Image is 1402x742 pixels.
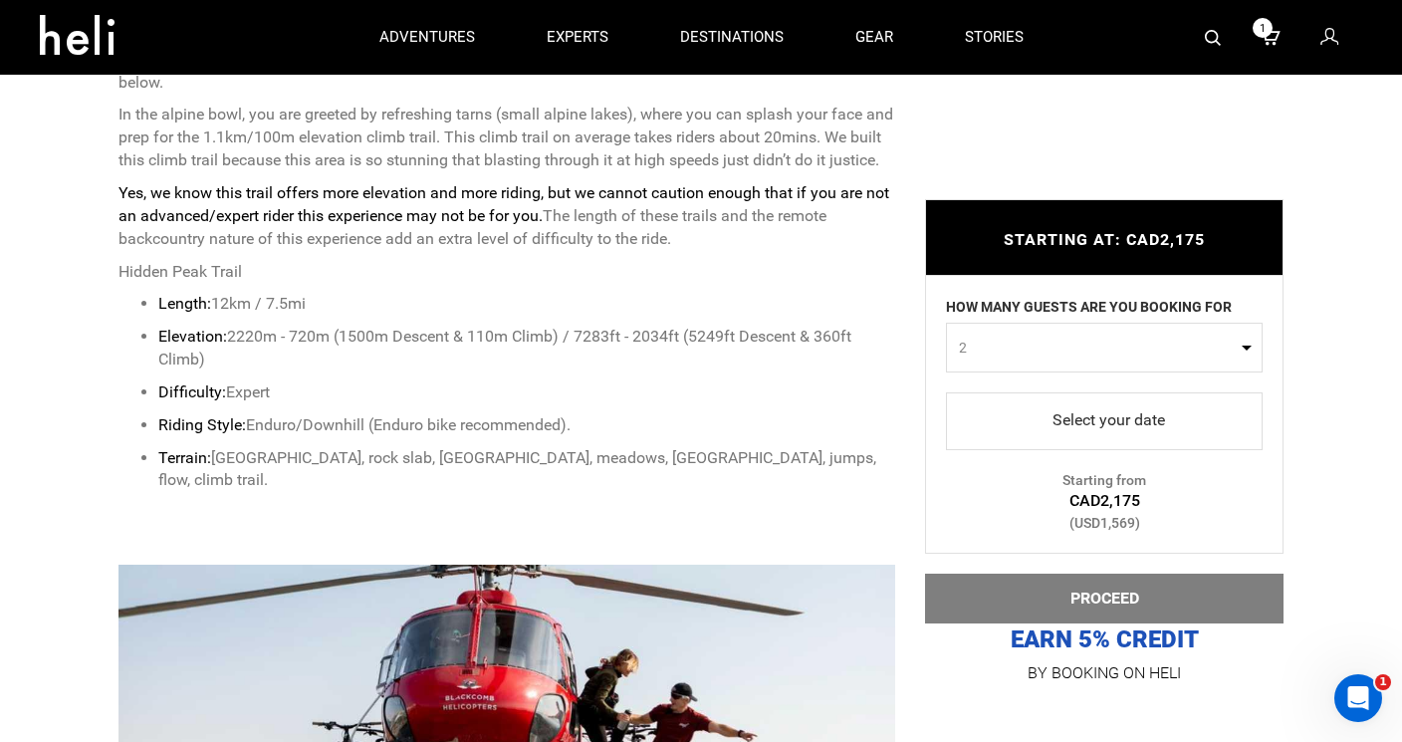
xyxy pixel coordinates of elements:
iframe: Intercom live chat [1334,674,1382,722]
span: STARTING AT: CAD2,175 [1004,231,1205,250]
p: The length of these trails and the remote backcountry nature of this experience add an extra leve... [118,182,895,251]
div: (USD1,569) [926,513,1283,533]
p: Enduro/Downhill (Enduro bike recommended). [158,414,895,437]
strong: Yes, we know this trail offers more elevation and more riding, but we cannot caution enough that ... [118,183,889,225]
p: adventures [379,27,475,48]
strong: Length: [158,294,211,313]
p: experts [547,27,608,48]
strong: Elevation: [158,327,227,346]
span: 2 [959,338,1237,358]
strong: Terrain: [158,448,211,467]
label: HOW MANY GUESTS ARE YOU BOOKING FOR [946,297,1232,323]
p: In the alpine bowl, you are greeted by refreshing tarns (small alpine lakes), where you can splas... [118,104,895,172]
strong: Riding Style: [158,415,246,434]
p: BY BOOKING ON HELI [925,659,1284,687]
img: search-bar-icon.svg [1205,30,1221,46]
p: Hidden Peak Trail [118,261,895,284]
span: 1 [1253,18,1273,38]
p: 2220m - 720m (1500m Descent & 110m Climb) / 7283ft - 2034ft (5249ft Descent & 360ft Climb) [158,326,895,371]
p: [GEOGRAPHIC_DATA], rock slab, [GEOGRAPHIC_DATA], meadows, [GEOGRAPHIC_DATA], jumps, flow, climb t... [158,447,895,493]
p: destinations [680,27,784,48]
span: 1 [1375,674,1391,690]
button: PROCEED [925,574,1284,623]
div: CAD2,175 [926,490,1283,513]
p: 12km / 7.5mi [158,293,895,316]
button: 2 [946,323,1263,372]
p: Expert [158,381,895,404]
strong: Difficulty: [158,382,226,401]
